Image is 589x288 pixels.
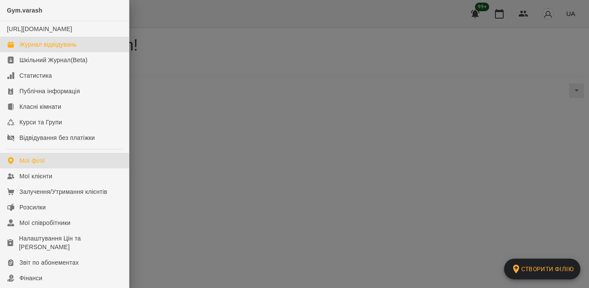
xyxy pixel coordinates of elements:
a: [URL][DOMAIN_NAME] [7,25,72,32]
div: Шкільний Журнал(Beta) [19,56,88,64]
div: Журнал відвідувань [19,40,77,49]
div: Залучення/Утримання клієнтів [19,187,107,196]
div: Розсилки [19,203,46,212]
div: Публічна інформація [19,87,80,95]
div: Класні кімнати [19,102,61,111]
div: Мої філії [19,156,45,165]
div: Звіт по абонементах [19,258,79,267]
div: Статистика [19,71,52,80]
div: Мої співробітники [19,218,71,227]
div: Налаштування Цін та [PERSON_NAME] [19,234,122,251]
div: Мої клієнти [19,172,52,180]
div: Курси та Групи [19,118,62,127]
div: Фінанси [19,274,42,282]
div: Відвідування без платіжки [19,133,95,142]
span: Gym.varash [7,7,42,14]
